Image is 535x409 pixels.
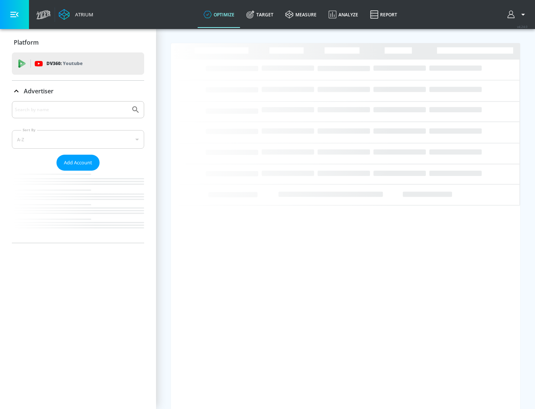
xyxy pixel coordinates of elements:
[63,59,82,67] p: Youtube
[59,9,93,20] a: Atrium
[12,52,144,75] div: DV360: Youtube
[15,105,127,115] input: Search by name
[517,25,528,29] span: v 4.24.0
[56,155,100,171] button: Add Account
[364,1,403,28] a: Report
[12,171,144,243] nav: list of Advertiser
[46,59,82,68] p: DV360:
[279,1,322,28] a: measure
[12,32,144,53] div: Platform
[72,11,93,18] div: Atrium
[12,130,144,149] div: A-Z
[240,1,279,28] a: Target
[198,1,240,28] a: optimize
[64,158,92,167] span: Add Account
[24,87,53,95] p: Advertiser
[12,101,144,243] div: Advertiser
[14,38,39,46] p: Platform
[322,1,364,28] a: Analyze
[21,128,37,132] label: Sort By
[12,81,144,102] div: Advertiser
